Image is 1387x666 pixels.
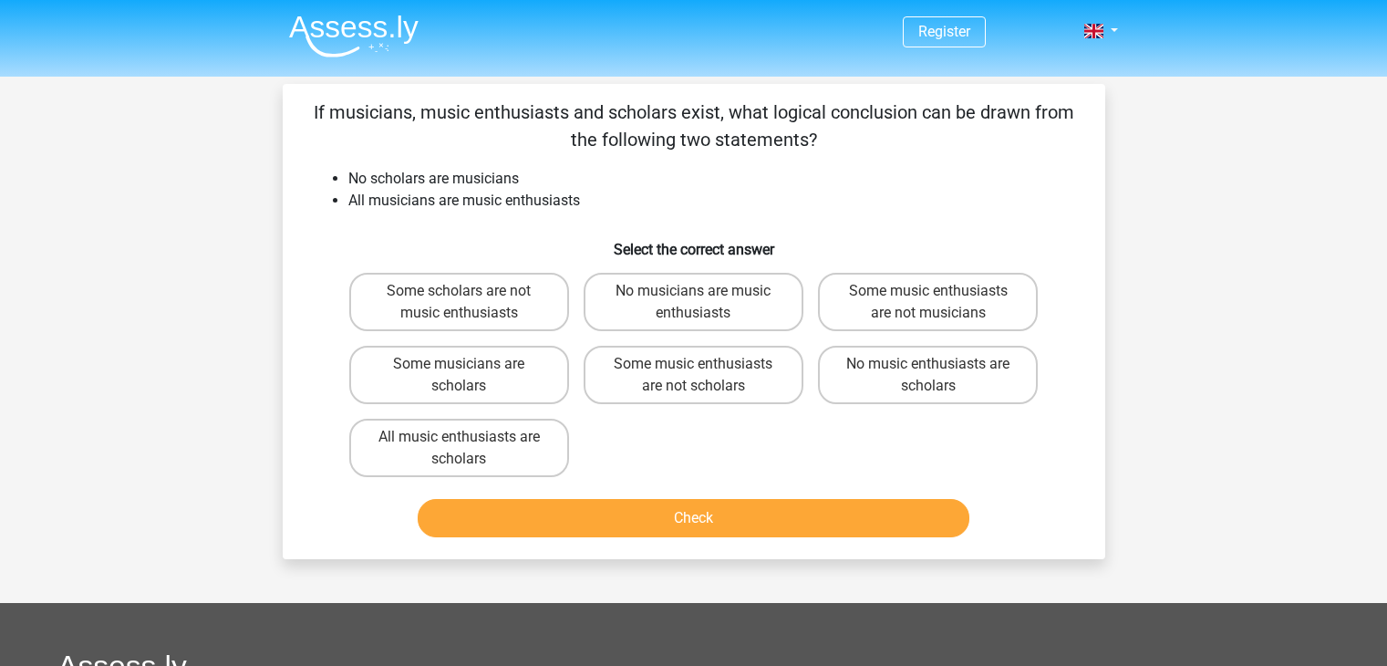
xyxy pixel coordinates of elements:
[348,190,1076,212] li: All musicians are music enthusiasts
[349,346,569,404] label: Some musicians are scholars
[818,346,1038,404] label: No music enthusiasts are scholars
[918,23,970,40] a: Register
[348,168,1076,190] li: No scholars are musicians
[312,226,1076,258] h6: Select the correct answer
[349,419,569,477] label: All music enthusiasts are scholars
[349,273,569,331] label: Some scholars are not music enthusiasts
[289,15,419,57] img: Assessly
[312,99,1076,153] p: If musicians, music enthusiasts and scholars exist, what logical conclusion can be drawn from the...
[584,273,803,331] label: No musicians are music enthusiasts
[818,273,1038,331] label: Some music enthusiasts are not musicians
[584,346,803,404] label: Some music enthusiasts are not scholars
[418,499,969,537] button: Check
